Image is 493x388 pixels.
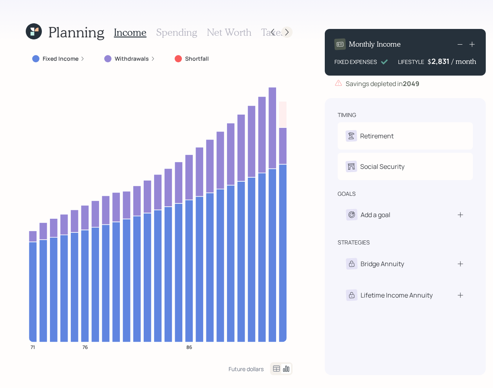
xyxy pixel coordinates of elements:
div: goals [338,190,356,198]
div: FIXED EXPENSES [334,57,377,66]
h3: Spending [156,27,197,38]
tspan: 76 [83,343,88,350]
h4: / month [452,57,476,66]
div: Add a goal [361,210,390,220]
label: Shortfall [185,55,209,63]
h4: Monthly Income [349,40,401,49]
h3: Income [114,27,146,38]
label: Fixed Income [43,55,78,63]
div: Retirement [360,131,394,141]
div: Future dollars [229,365,264,373]
div: 2,831 [431,56,452,66]
h3: Net Worth [207,27,252,38]
h1: Planning [48,23,104,41]
div: Bridge Annuity [361,259,404,269]
div: LIFESTYLE [398,57,424,66]
label: Withdrawals [115,55,149,63]
div: timing [338,111,356,119]
h3: Taxes [261,27,285,38]
tspan: 86 [186,343,192,350]
tspan: 71 [31,343,35,350]
div: Savings depleted in [346,79,419,88]
div: Lifetime Income Annuity [361,290,433,300]
div: Social Security [360,162,404,171]
div: strategies [338,238,370,246]
b: 2049 [403,79,419,88]
h4: $ [427,57,431,66]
